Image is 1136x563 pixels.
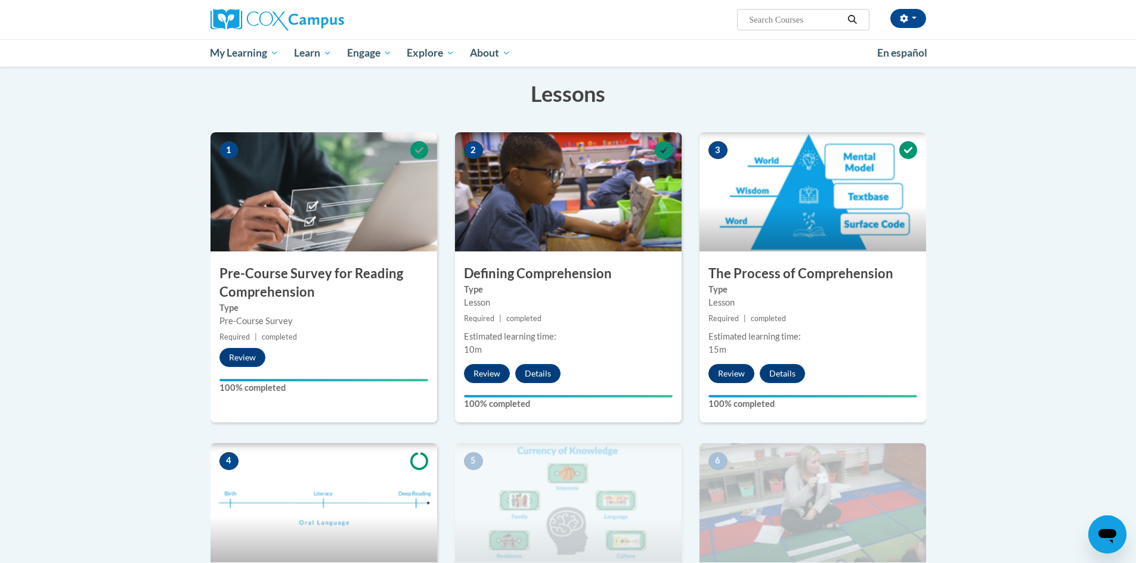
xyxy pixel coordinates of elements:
[211,9,437,30] a: Cox Campus
[699,443,926,562] img: Course Image
[219,332,250,341] span: Required
[219,348,265,367] button: Review
[708,330,917,343] div: Estimated learning time:
[464,364,510,383] button: Review
[708,283,917,296] label: Type
[219,315,428,328] div: Pre-Course Survey
[193,39,944,67] div: Main menu
[699,132,926,251] img: Course Image
[708,344,726,354] span: 15m
[211,9,344,30] img: Cox Campus
[464,344,482,354] span: 10m
[760,364,805,383] button: Details
[464,283,673,296] label: Type
[211,265,437,301] h3: Pre-Course Survey for Reading Comprehension
[869,41,935,66] a: En español
[339,39,400,67] a: Engage
[744,314,746,323] span: |
[464,330,673,343] div: Estimated learning time:
[210,46,278,60] span: My Learning
[462,39,518,67] a: About
[219,379,428,381] div: Your progress
[708,452,728,470] span: 6
[407,46,454,60] span: Explore
[506,314,541,323] span: completed
[455,443,682,562] img: Course Image
[843,13,861,27] button: Search
[347,46,392,60] span: Engage
[464,141,483,159] span: 2
[1088,515,1126,553] iframe: Button to launch messaging window
[708,141,728,159] span: 3
[211,132,437,251] img: Course Image
[708,395,917,397] div: Your progress
[699,265,926,283] h3: The Process of Comprehension
[219,301,428,315] label: Type
[708,314,739,323] span: Required
[211,443,437,562] img: Course Image
[262,332,297,341] span: completed
[294,46,332,60] span: Learn
[399,39,462,67] a: Explore
[464,395,673,397] div: Your progress
[751,314,786,323] span: completed
[464,296,673,309] div: Lesson
[464,397,673,410] label: 100% completed
[515,364,561,383] button: Details
[464,452,483,470] span: 5
[470,46,510,60] span: About
[219,452,239,470] span: 4
[219,141,239,159] span: 1
[708,296,917,309] div: Lesson
[877,46,927,59] span: En español
[203,39,287,67] a: My Learning
[219,381,428,394] label: 100% completed
[211,79,926,108] h3: Lessons
[708,364,754,383] button: Review
[255,332,257,341] span: |
[499,314,502,323] span: |
[286,39,339,67] a: Learn
[455,132,682,251] img: Course Image
[464,314,494,323] span: Required
[748,13,843,27] input: Search Courses
[455,265,682,283] h3: Defining Comprehension
[890,9,926,28] button: Account Settings
[708,397,917,410] label: 100% completed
